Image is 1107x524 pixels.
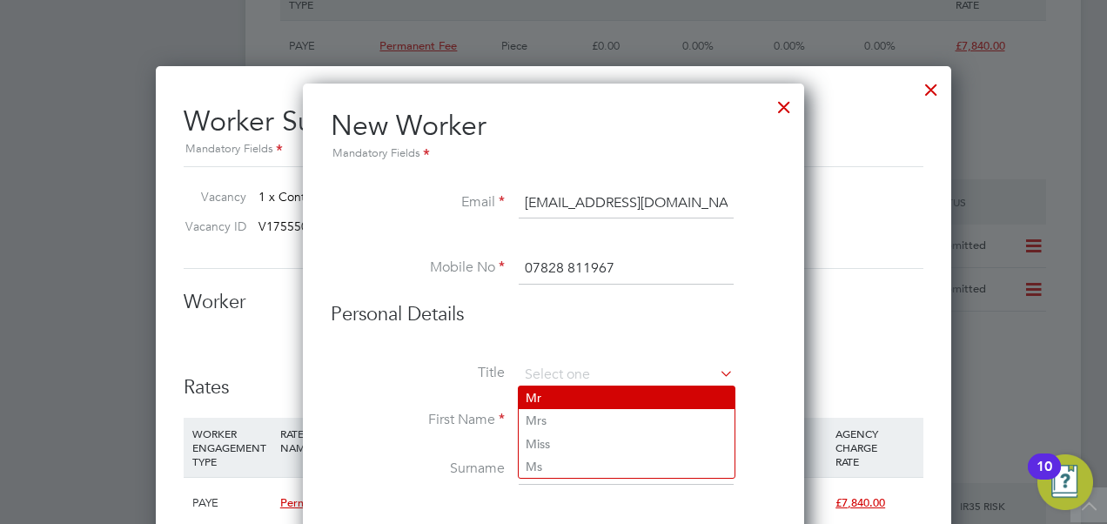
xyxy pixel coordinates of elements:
[184,290,923,315] h3: Worker
[831,418,919,477] div: AGENCY CHARGE RATE
[519,386,735,409] li: Mr
[331,302,776,327] h3: Personal Details
[331,193,505,212] label: Email
[519,409,735,432] li: Mrs
[184,334,358,353] label: Worker
[519,433,735,455] li: Miss
[331,144,776,164] div: Mandatory Fields
[177,189,246,205] label: Vacancy
[188,418,276,477] div: WORKER ENGAGEMENT TYPE
[1037,454,1093,510] button: Open Resource Center, 10 new notifications
[276,418,392,463] div: RATE NAME
[184,140,923,159] div: Mandatory Fields
[519,455,735,478] li: Ms
[184,91,923,159] h2: Worker Submission
[331,411,505,429] label: First Name
[184,375,923,400] h3: Rates
[258,218,308,234] span: V175550
[835,495,885,510] span: £7,840.00
[258,189,450,205] span: 1 x Contract Manager - Contract…
[331,364,505,382] label: Title
[1037,467,1052,489] div: 10
[177,218,246,234] label: Vacancy ID
[331,460,505,478] label: Surname
[280,495,358,510] span: Permanent Fee
[331,108,776,164] h2: New Worker
[331,259,505,277] label: Mobile No
[519,362,734,388] input: Select one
